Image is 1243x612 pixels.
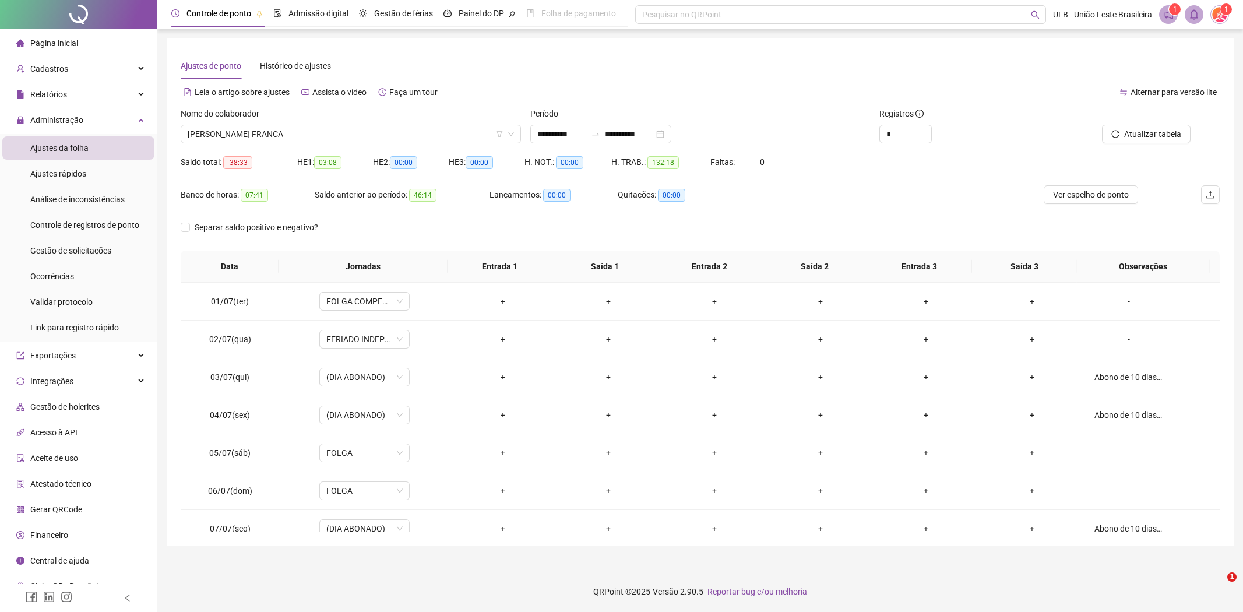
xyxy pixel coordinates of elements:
[565,484,653,497] div: +
[190,221,323,234] span: Separar saldo positivo e negativo?
[556,156,583,169] span: 00:00
[459,333,547,346] div: +
[591,129,600,139] span: swap-right
[256,10,263,17] span: pushpin
[260,61,331,71] span: Histórico de ajustes
[326,482,403,500] span: FOLGA
[1124,128,1181,140] span: Atualizar tabela
[658,189,685,202] span: 00:00
[988,333,1076,346] div: +
[186,9,251,18] span: Controle de ponto
[210,372,249,382] span: 03/07(qui)
[524,156,611,169] div: H. NOT.:
[762,251,867,283] th: Saída 2
[459,446,547,459] div: +
[777,371,864,384] div: +
[326,444,403,462] span: FOLGA
[1224,5,1228,13] span: 1
[883,409,970,421] div: +
[209,448,251,458] span: 05/07(sáb)
[30,351,76,360] span: Exportações
[1044,185,1138,204] button: Ver espelho de ponto
[211,297,249,306] span: 01/07(ter)
[490,188,618,202] div: Lançamentos:
[30,90,67,99] span: Relatórios
[223,156,252,169] span: -38:33
[777,409,864,421] div: +
[61,591,72,603] span: instagram
[30,556,89,565] span: Central de ajuda
[1094,371,1163,384] div: Abono de 10 dias - Conferência Geral Período de 3 a [DATE] - 10 dias corridos.
[710,157,737,167] span: Faltas:
[988,371,1076,384] div: +
[315,188,490,202] div: Saldo anterior ao período:
[988,484,1076,497] div: +
[459,9,504,18] span: Painel do DP
[16,403,24,411] span: apartment
[288,9,348,18] span: Admissão digital
[1102,125,1191,143] button: Atualizar tabela
[326,368,403,386] span: (DIA ABONADO)
[301,88,309,96] span: youtube
[26,591,37,603] span: facebook
[988,522,1076,535] div: +
[326,330,403,348] span: FERIADO INDEPENDÊNCIA DA BAHIA
[915,110,924,118] span: info-circle
[777,446,864,459] div: +
[16,454,24,462] span: audit
[1211,6,1228,23] img: 5352
[777,333,864,346] div: +
[30,220,139,230] span: Controle de registros de ponto
[591,129,600,139] span: to
[459,409,547,421] div: +
[30,297,93,307] span: Validar protocolo
[389,87,438,97] span: Faça um tour
[1094,484,1163,497] div: -
[1053,8,1152,21] span: ULB - União Leste Brasileira
[30,195,125,204] span: Análise de inconsistências
[30,169,86,178] span: Ajustes rápidos
[30,115,83,125] span: Administração
[671,371,758,384] div: +
[16,116,24,124] span: lock
[241,189,268,202] span: 07:41
[30,453,78,463] span: Aceite de uso
[297,156,373,169] div: HE 1:
[1203,572,1231,600] iframe: Intercom live chat
[16,531,24,539] span: dollar
[30,402,100,411] span: Gestão de holerites
[30,582,107,591] span: Clube QR - Beneficios
[657,251,762,283] th: Entrada 2
[208,486,252,495] span: 06/07(dom)
[16,90,24,99] span: file
[459,522,547,535] div: +
[565,446,653,459] div: +
[374,9,433,18] span: Gestão de férias
[209,335,251,344] span: 02/07(qua)
[883,446,970,459] div: +
[30,479,91,488] span: Atestado técnico
[378,88,386,96] span: history
[883,522,970,535] div: +
[16,480,24,488] span: solution
[671,295,758,308] div: +
[30,38,78,48] span: Página inicial
[30,428,78,437] span: Acesso à API
[16,65,24,73] span: user-add
[988,446,1076,459] div: +
[565,409,653,421] div: +
[1206,190,1215,199] span: upload
[326,520,403,537] span: (DIA ABONADO)
[30,505,82,514] span: Gerar QRCode
[867,251,972,283] th: Entrada 3
[326,293,403,310] span: FOLGA COMPENSATÓRIA
[1094,333,1163,346] div: -
[1111,130,1119,138] span: reload
[526,9,534,17] span: book
[1094,446,1163,459] div: -
[565,522,653,535] div: +
[1173,5,1177,13] span: 1
[184,88,192,96] span: file-text
[43,591,55,603] span: linkedin
[671,446,758,459] div: +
